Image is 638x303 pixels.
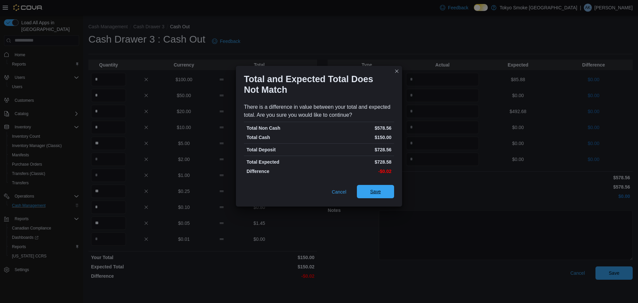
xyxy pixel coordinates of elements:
[247,159,318,165] p: Total Expected
[320,146,391,153] p: $728.56
[357,185,394,198] button: Save
[370,188,381,195] span: Save
[247,125,318,131] p: Total Non Cash
[244,103,394,119] div: There is a difference in value between your total and expected total. Are you sure you would like...
[320,125,391,131] p: $578.56
[247,146,318,153] p: Total Deposit
[320,168,391,175] p: -$0.02
[393,67,401,75] button: Closes this modal window
[320,134,391,141] p: $150.00
[244,74,389,95] h1: Total and Expected Total Does Not Match
[329,185,349,199] button: Cancel
[247,134,318,141] p: Total Cash
[320,159,391,165] p: $728.58
[332,189,346,195] span: Cancel
[247,168,318,175] p: Difference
